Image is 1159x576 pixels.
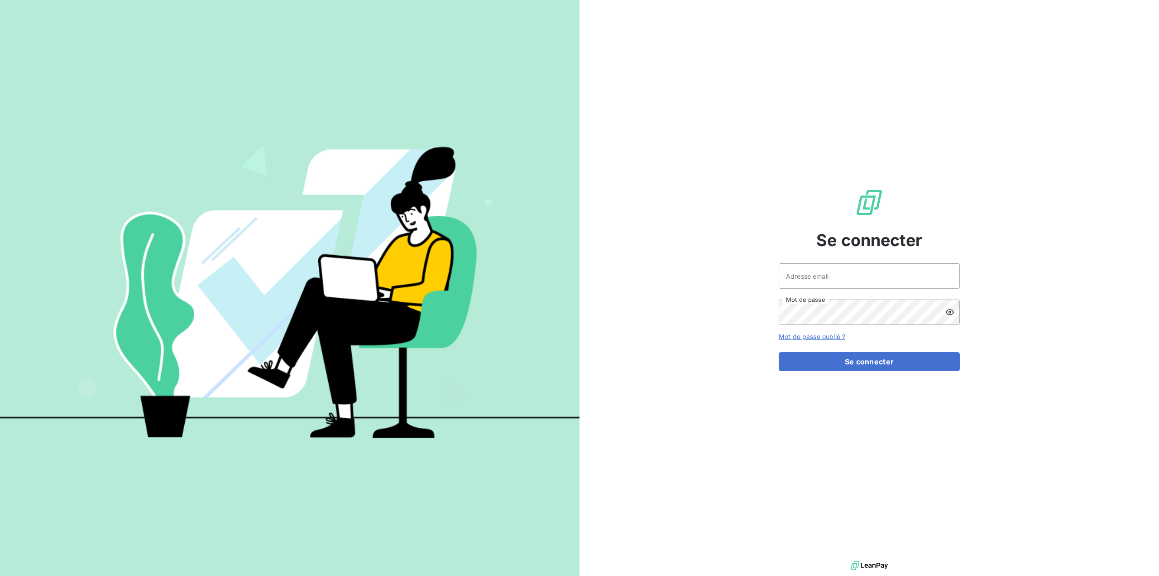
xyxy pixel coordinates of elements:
[779,352,960,371] button: Se connecter
[851,559,888,572] img: logo
[816,228,922,252] span: Se connecter
[779,333,845,340] a: Mot de passe oublié ?
[855,188,884,217] img: Logo LeanPay
[779,263,960,289] input: placeholder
